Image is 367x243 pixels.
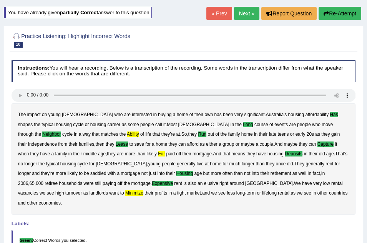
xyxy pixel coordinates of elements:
b: to [120,190,124,196]
b: the [35,131,41,137]
b: want [109,190,119,196]
b: the [120,131,126,137]
b: see [304,190,311,196]
b: young [48,112,61,117]
b: their [183,151,191,156]
b: off [176,151,181,156]
b: it [163,122,166,127]
b: the [221,131,227,137]
b: a [173,190,176,196]
b: saddled [90,171,106,176]
b: events [274,122,288,127]
h4: You will hear a recording. Below is a transcription of the recording. Some words in the transcrip... [12,60,356,82]
h2: Practice Listening: Highlight Incorrect Words [12,32,225,48]
b: through [18,131,33,137]
b: their [259,131,267,137]
b: than [136,151,145,156]
b: home [156,141,167,147]
b: And [274,141,282,147]
b: fact [313,171,320,176]
b: people [140,122,154,127]
b: vacancies [18,190,38,196]
b: at [205,161,209,166]
b: home [177,112,188,117]
b: than [256,161,264,166]
b: than [234,171,243,176]
b: of [189,112,193,117]
b: generally [177,161,195,166]
b: for [335,161,340,166]
b: Australia's [266,112,287,117]
b: life [145,131,151,137]
b: in [231,122,234,127]
b: career [108,122,121,127]
b: move [322,122,333,127]
b: in [321,171,325,176]
b: can [178,141,186,147]
b: who [115,112,123,117]
b: capture [317,141,334,147]
b: an [198,181,203,186]
b: either [206,141,218,147]
b: and [202,190,210,196]
b: or [236,141,240,147]
b: they [188,131,197,137]
b: people [162,161,176,166]
b: cycle [73,122,83,127]
b: as [292,171,297,176]
b: Expensive [152,181,173,186]
b: be [84,171,89,176]
b: they [106,141,114,147]
b: that [223,151,230,156]
b: they [299,141,307,147]
b: as [122,122,127,127]
b: deposits [285,151,302,156]
b: young [148,161,161,166]
b: cycle [62,131,73,137]
b: longer [24,161,37,166]
b: teens [277,131,289,137]
b: a [173,112,176,117]
b: family [228,131,240,137]
b: age [98,151,106,156]
b: still [95,181,101,186]
b: other [27,200,37,206]
b: [DEMOGRAPHIC_DATA] [178,122,229,127]
b: no [18,161,23,166]
b: or [290,131,294,137]
b: a [152,141,154,147]
b: as [83,190,88,196]
b: they [266,161,274,166]
b: market [187,190,201,196]
b: profits [155,190,167,196]
b: In [307,171,311,176]
b: they [107,151,115,156]
b: low [323,181,330,186]
b: long [243,122,253,127]
b: age [194,171,202,176]
h4: Labels: [12,221,356,227]
b: see [218,190,226,196]
b: are [289,122,296,127]
b: ability [127,131,139,137]
b: the [124,181,130,186]
b: in [168,190,172,196]
b: on [42,112,47,117]
b: long [236,190,245,196]
b: not [141,171,148,176]
b: impact [27,112,41,117]
b: housing [267,151,284,156]
b: the [34,122,40,127]
a: « Prev [206,7,232,20]
b: term [246,190,256,196]
b: 000 [36,181,43,186]
b: were [83,181,93,186]
b: lease [116,141,128,147]
b: interested [132,112,152,117]
b: early [296,131,306,137]
b: means [231,151,245,156]
b: it [335,141,337,147]
b: but [203,171,210,176]
b: live [197,161,204,166]
div: You have already given answer to this question [4,7,152,18]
